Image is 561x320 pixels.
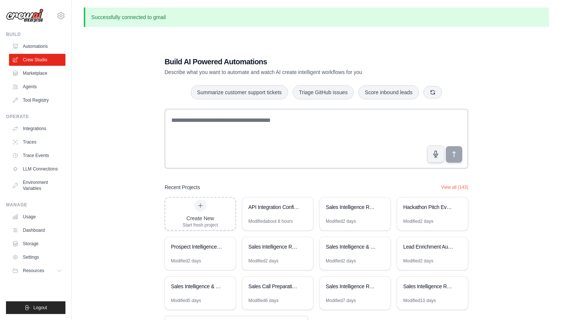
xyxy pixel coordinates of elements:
button: Resources [9,265,65,277]
div: Modified 2 days [403,218,433,224]
button: Score inbound leads [358,85,419,99]
div: Create New [183,215,218,222]
div: Lead Enrichment Automation [403,243,454,250]
div: API Integration Configuration Generator [248,203,300,211]
div: Start fresh project [183,222,218,228]
span: Logout [33,305,47,311]
button: Get new suggestions [423,86,442,99]
div: Modified about 8 hours [248,218,293,224]
a: Automations [9,40,65,52]
div: Sales Call Preparation Intelligence [248,283,300,290]
div: Modified 2 days [326,258,356,264]
a: Settings [9,251,65,263]
div: Operate [6,114,65,120]
div: Modified 10 days [403,298,436,304]
a: Environment Variables [9,176,65,194]
a: Agents [9,81,65,93]
div: Hackathon Pitch Evaluator [403,203,454,211]
a: Crew Studio [9,54,65,66]
h1: Build AI Powered Automations [165,56,416,67]
div: Modified 2 days [326,218,356,224]
a: Usage [9,211,65,223]
a: Marketplace [9,67,65,79]
div: Sales Intelligence & Prospect Research Automation [171,283,222,290]
button: Logout [6,301,65,314]
div: Modified 2 days [403,258,433,264]
div: Sales Intelligence Research Automation [326,203,377,211]
button: Summarize customer support tickets [191,85,288,99]
div: Modified 2 days [248,258,279,264]
div: Modified 5 days [171,298,201,304]
div: Sales Intelligence & Call Preparation [326,243,377,250]
div: Modified 2 days [171,258,201,264]
div: Sales Intelligence Research Automation [403,283,454,290]
div: Build [6,31,65,37]
div: Modified 7 days [326,298,356,304]
h3: Recent Projects [165,184,200,191]
button: View all (143) [441,184,468,190]
div: Prospect Intelligence & Sales Report Generator [171,243,222,250]
button: Triage GitHub issues [292,85,354,99]
a: Integrations [9,123,65,135]
div: Manage [6,202,65,208]
button: Click to speak your automation idea [427,145,444,163]
div: Sales Intelligence Research Automation [248,243,300,250]
a: Dashboard [9,224,65,236]
a: LLM Connections [9,163,65,175]
p: Successfully connected to gmail [84,7,549,27]
img: Logo [6,9,43,23]
div: Sales Intelligence Research Automation [326,283,377,290]
a: Tool Registry [9,94,65,106]
a: Storage [9,238,65,250]
div: Modified 6 days [248,298,279,304]
a: Trace Events [9,150,65,161]
p: Describe what you want to automate and watch AI create intelligent workflows for you [165,68,416,76]
a: Traces [9,136,65,148]
span: Resources [23,268,44,274]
